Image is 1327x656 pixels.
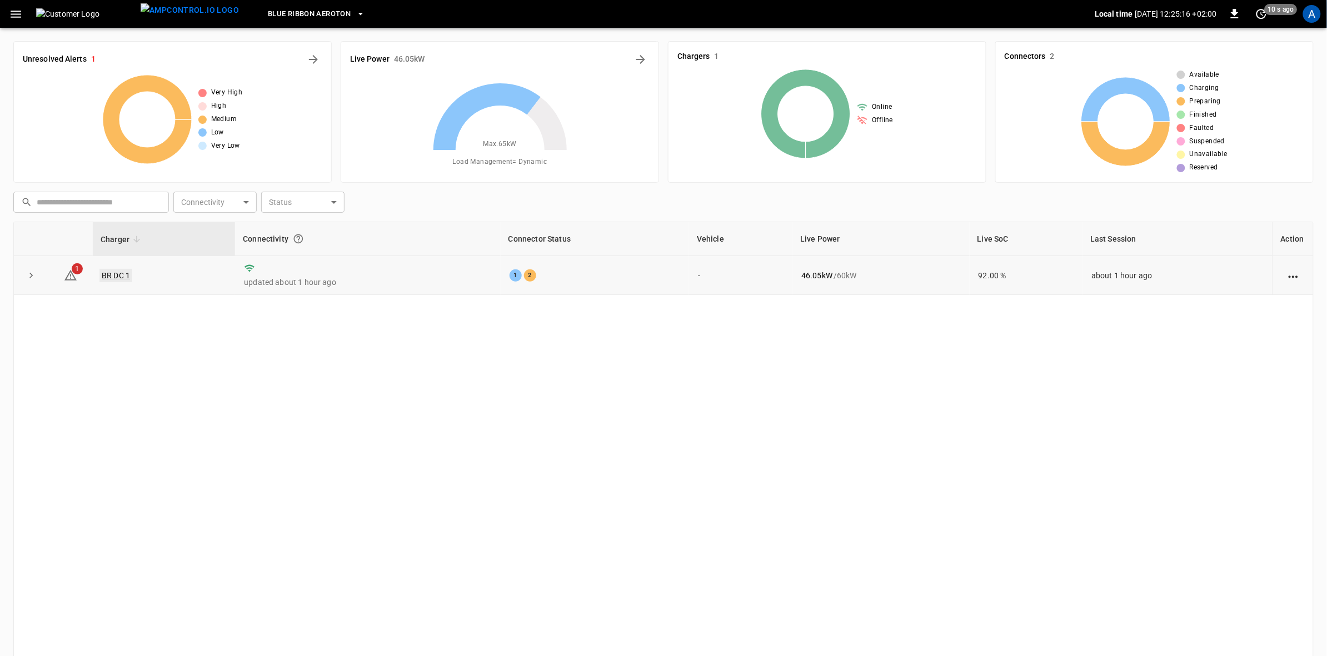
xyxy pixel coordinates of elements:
[23,53,87,66] h6: Unresolved Alerts
[99,269,132,282] a: BR DC 1
[1303,5,1321,23] div: profile-icon
[1265,4,1298,15] span: 10 s ago
[1050,51,1055,63] h6: 2
[524,269,536,282] div: 2
[211,87,243,98] span: Very High
[1005,51,1046,63] h6: Connectors
[23,267,39,284] button: expand row
[1082,256,1273,295] td: about 1 hour ago
[872,115,894,126] span: Offline
[677,51,710,63] h6: Chargers
[141,3,239,17] img: ampcontrol.io logo
[1253,5,1270,23] button: set refresh interval
[244,277,491,288] p: updated about 1 hour ago
[689,222,792,256] th: Vehicle
[632,51,650,68] button: Energy Overview
[872,102,892,113] span: Online
[1190,96,1221,107] span: Preparing
[970,222,1082,256] th: Live SoC
[1135,8,1217,19] p: [DATE] 12:25:16 +02:00
[305,51,322,68] button: All Alerts
[72,263,83,274] span: 1
[715,51,719,63] h6: 1
[394,53,425,66] h6: 46.05 kW
[1190,83,1219,94] span: Charging
[792,222,970,256] th: Live Power
[350,53,390,66] h6: Live Power
[263,3,370,25] button: Blue Ribbon Aeroton
[501,222,689,256] th: Connector Status
[1190,123,1214,134] span: Faulted
[1190,162,1218,173] span: Reserved
[91,53,96,66] h6: 1
[1190,109,1217,121] span: Finished
[64,270,77,279] a: 1
[211,114,237,125] span: Medium
[510,269,522,282] div: 1
[801,270,832,281] p: 46.05 kW
[1190,136,1225,147] span: Suspended
[1082,222,1273,256] th: Last Session
[1190,149,1228,160] span: Unavailable
[1190,69,1220,81] span: Available
[970,256,1082,295] td: 92.00 %
[101,233,144,246] span: Charger
[1095,8,1133,19] p: Local time
[453,157,547,168] span: Load Management = Dynamic
[1273,222,1313,256] th: Action
[483,139,516,150] span: Max. 65 kW
[288,229,308,249] button: Connection between the charger and our software.
[211,141,240,152] span: Very Low
[243,229,492,249] div: Connectivity
[268,8,351,21] span: Blue Ribbon Aeroton
[211,127,224,138] span: Low
[689,256,792,295] td: -
[211,101,227,112] span: High
[36,8,136,19] img: Customer Logo
[1286,270,1300,281] div: action cell options
[801,270,961,281] div: / 60 kW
